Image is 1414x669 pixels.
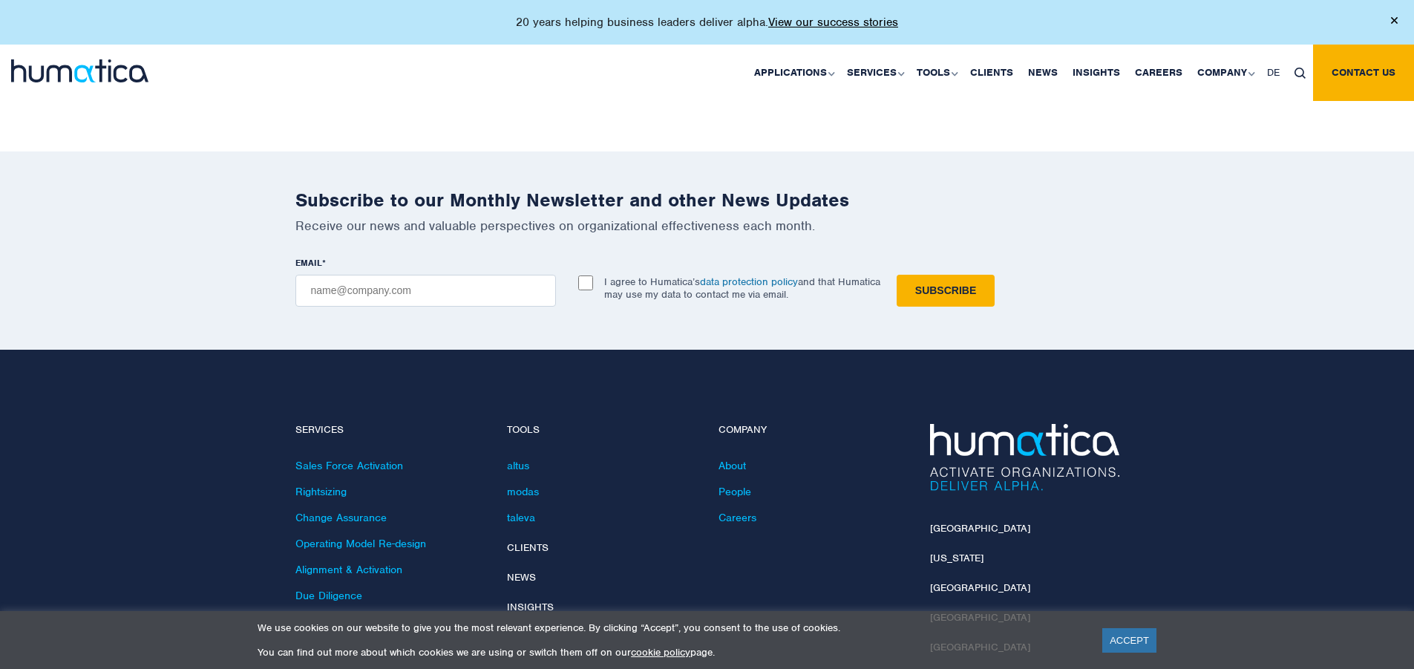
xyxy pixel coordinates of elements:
[578,275,593,290] input: I agree to Humatica’sdata protection policyand that Humatica may use my data to contact me via em...
[930,552,983,564] a: [US_STATE]
[1260,45,1287,101] a: DE
[295,275,556,307] input: name@company.com
[719,459,746,472] a: About
[295,485,347,498] a: Rightsizing
[747,45,839,101] a: Applications
[1127,45,1190,101] a: Careers
[295,563,402,576] a: Alignment & Activation
[507,424,696,437] h4: Tools
[930,522,1030,535] a: [GEOGRAPHIC_DATA]
[719,511,756,524] a: Careers
[719,424,908,437] h4: Company
[295,459,403,472] a: Sales Force Activation
[295,537,426,550] a: Operating Model Re-design
[295,424,485,437] h4: Services
[295,218,1119,234] p: Receive our news and valuable perspectives on organizational effectiveness each month.
[768,15,898,30] a: View our success stories
[604,275,880,301] p: I agree to Humatica’s and that Humatica may use my data to contact me via email.
[719,485,751,498] a: People
[631,646,690,659] a: cookie policy
[507,485,539,498] a: modas
[700,275,798,288] a: data protection policy
[507,541,549,554] a: Clients
[258,646,1084,659] p: You can find out more about which cookies we are using or switch them off on our page.
[1294,68,1306,79] img: search_icon
[1021,45,1065,101] a: News
[516,15,898,30] p: 20 years helping business leaders deliver alpha.
[507,601,554,613] a: Insights
[258,621,1084,634] p: We use cookies on our website to give you the most relevant experience. By clicking “Accept”, you...
[1267,66,1280,79] span: DE
[1065,45,1127,101] a: Insights
[839,45,909,101] a: Services
[909,45,963,101] a: Tools
[295,257,322,269] span: EMAIL
[963,45,1021,101] a: Clients
[897,275,995,307] input: Subscribe
[1102,628,1156,653] a: ACCEPT
[1313,45,1414,101] a: Contact us
[295,511,387,524] a: Change Assurance
[295,189,1119,212] h2: Subscribe to our Monthly Newsletter and other News Updates
[11,59,148,82] img: logo
[295,589,362,602] a: Due Diligence
[507,571,536,584] a: News
[930,581,1030,594] a: [GEOGRAPHIC_DATA]
[507,511,535,524] a: taleva
[930,424,1119,491] img: Humatica
[507,459,529,472] a: altus
[1190,45,1260,101] a: Company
